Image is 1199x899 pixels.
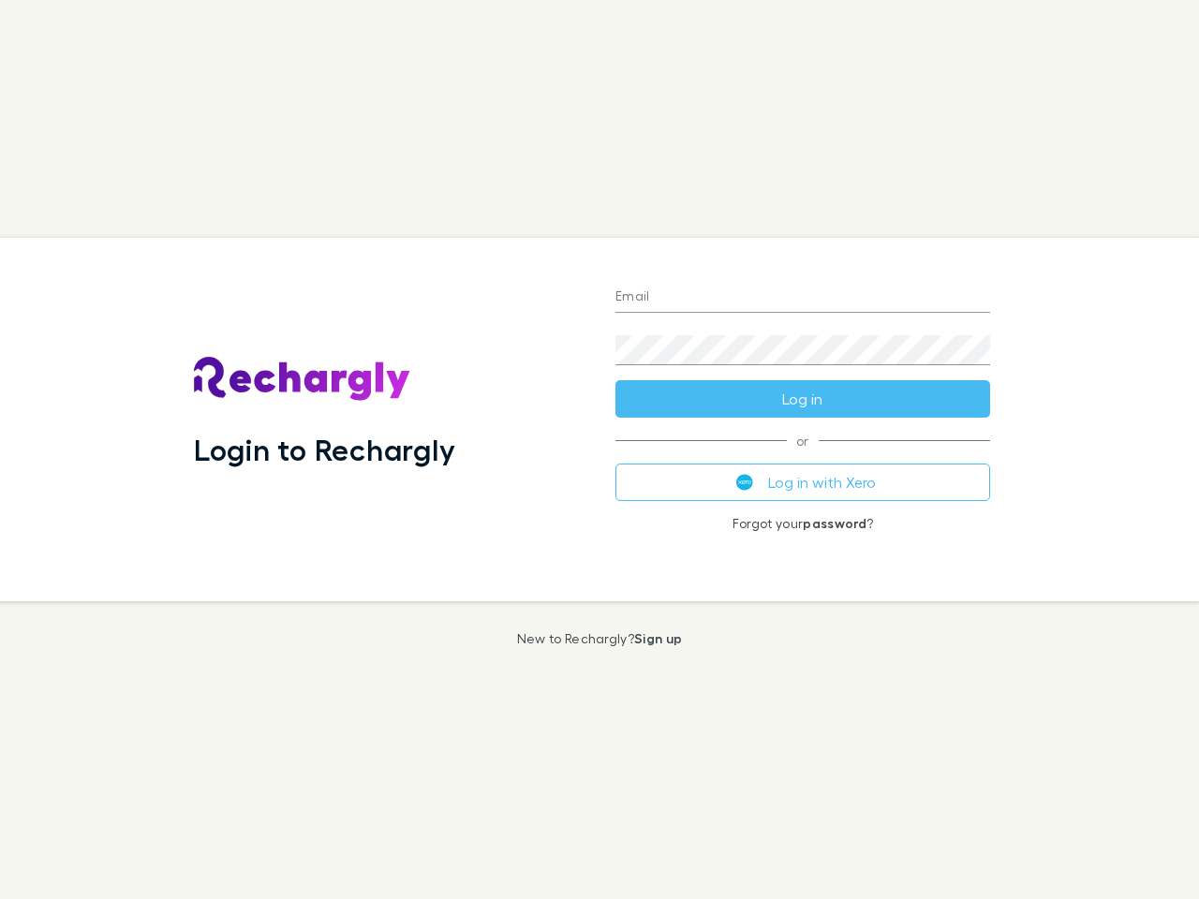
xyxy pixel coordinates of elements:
img: Xero's logo [736,474,753,491]
p: New to Rechargly? [517,631,683,646]
p: Forgot your ? [615,516,990,531]
a: Sign up [634,630,682,646]
button: Log in [615,380,990,418]
span: or [615,440,990,441]
a: password [803,515,866,531]
img: Rechargly's Logo [194,357,411,402]
button: Log in with Xero [615,464,990,501]
h1: Login to Rechargly [194,432,455,467]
